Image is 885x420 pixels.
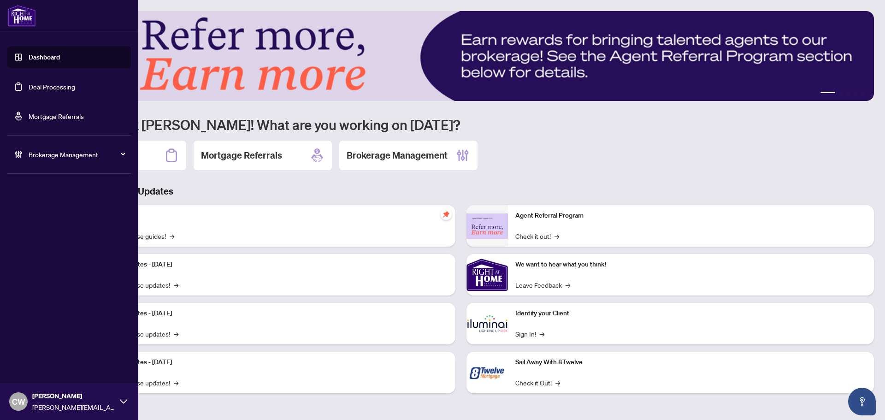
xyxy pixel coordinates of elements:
h1: Welcome back [PERSON_NAME]! What are you working on [DATE]? [48,116,874,133]
span: pushpin [441,209,452,220]
p: Sail Away With 8Twelve [515,357,867,367]
span: [PERSON_NAME][EMAIL_ADDRESS][DOMAIN_NAME] [32,402,115,412]
button: 1 [820,92,835,95]
p: Agent Referral Program [515,211,867,221]
p: We want to hear what you think! [515,260,867,270]
span: Brokerage Management [29,149,124,160]
a: Dashboard [29,53,60,61]
span: → [174,280,178,290]
span: [PERSON_NAME] [32,391,115,401]
span: → [555,231,559,241]
a: Leave Feedback→ [515,280,570,290]
p: Platform Updates - [DATE] [97,357,448,367]
span: → [555,378,560,388]
p: Platform Updates - [DATE] [97,260,448,270]
span: → [540,329,544,339]
button: 5 [861,92,865,95]
span: → [174,378,178,388]
a: Mortgage Referrals [29,112,84,120]
img: We want to hear what you think! [466,254,508,296]
p: Platform Updates - [DATE] [97,308,448,319]
img: Agent Referral Program [466,213,508,239]
span: CW [12,395,25,408]
a: Sign In!→ [515,329,544,339]
h2: Mortgage Referrals [201,149,282,162]
img: Identify your Client [466,303,508,344]
img: Slide 0 [48,11,874,101]
button: 4 [854,92,857,95]
span: → [566,280,570,290]
a: Deal Processing [29,83,75,91]
button: 3 [846,92,850,95]
span: → [170,231,174,241]
h3: Brokerage & Industry Updates [48,185,874,198]
img: logo [7,5,36,27]
a: Check it Out!→ [515,378,560,388]
p: Identify your Client [515,308,867,319]
span: → [174,329,178,339]
p: Self-Help [97,211,448,221]
img: Sail Away With 8Twelve [466,352,508,393]
h2: Brokerage Management [347,149,448,162]
button: 2 [839,92,843,95]
a: Check it out!→ [515,231,559,241]
button: Open asap [848,388,876,415]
